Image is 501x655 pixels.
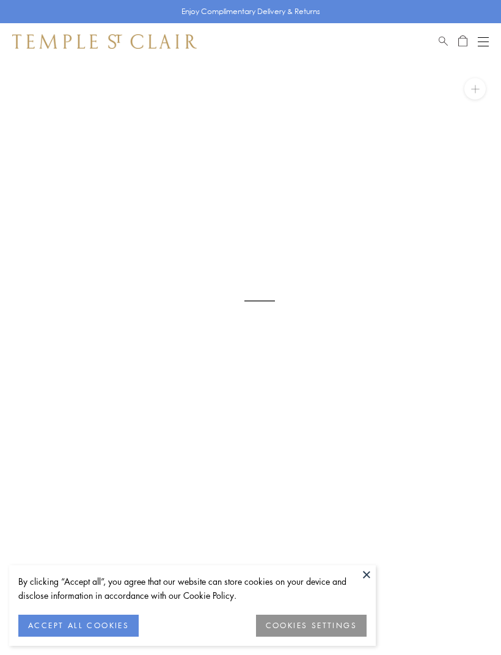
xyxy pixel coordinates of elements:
[256,615,367,637] button: COOKIES SETTINGS
[478,34,489,49] button: Open navigation
[12,34,197,49] img: Temple St. Clair
[458,34,467,49] a: Open Shopping Bag
[439,34,448,49] a: Search
[181,5,320,18] p: Enjoy Complimentary Delivery & Returns
[440,598,489,643] iframe: Gorgias live chat messenger
[18,615,139,637] button: ACCEPT ALL COOKIES
[18,574,367,603] div: By clicking “Accept all”, you agree that our website can store cookies on your device and disclos...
